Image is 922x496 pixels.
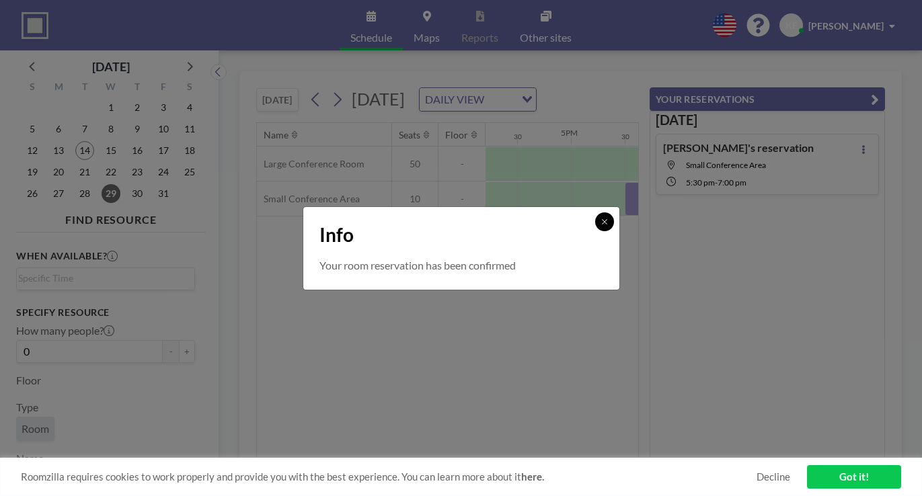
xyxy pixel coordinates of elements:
span: Roomzilla requires cookies to work properly and provide you with the best experience. You can lea... [21,470,757,483]
p: Your room reservation has been confirmed [319,257,603,274]
a: here. [521,470,544,483]
a: Got it! [807,465,901,489]
span: Info [319,223,354,247]
a: Decline [757,470,790,483]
